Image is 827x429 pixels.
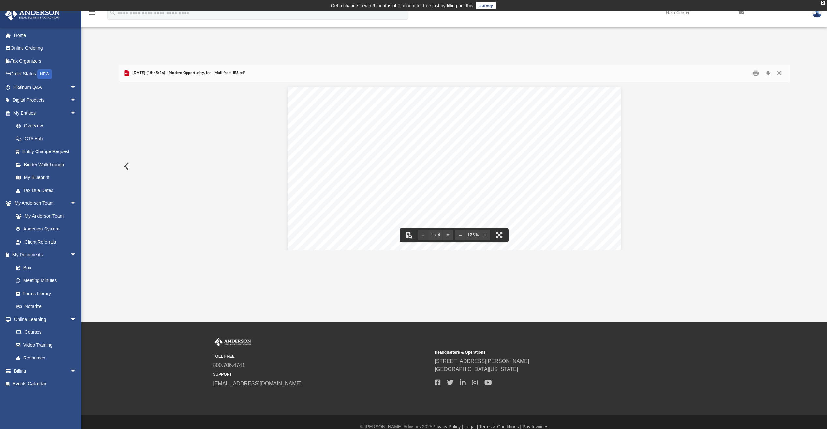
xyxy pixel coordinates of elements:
span: arrow_drop_down [70,364,83,378]
a: Forms Library [9,287,80,300]
img: Anderson Advisors Platinum Portal [3,8,62,21]
a: 800.706.4741 [213,362,245,368]
a: Resources [9,352,83,365]
button: Print [749,68,762,78]
span: 1 / 4 [428,233,443,237]
a: Entity Change Request [9,145,86,158]
a: survey [476,2,496,9]
img: Anderson Advisors Platinum Portal [213,338,252,346]
span: arrow_drop_down [70,248,83,262]
a: Tax Due Dates [9,184,86,197]
a: Notarize [9,300,83,313]
button: Enter fullscreen [492,228,507,242]
a: Courses [9,326,83,339]
a: Home [5,29,86,42]
a: Tax Organizers [5,55,86,68]
div: Current zoom level [465,233,480,237]
button: Previous File [119,157,133,175]
div: Document Viewer [119,82,790,250]
a: Anderson System [9,223,83,236]
div: NEW [37,69,52,79]
i: menu [88,9,96,17]
div: Get a chance to win 6 months of Platinum for free just by filling out this [331,2,473,9]
a: menu [88,12,96,17]
a: Online Learningarrow_drop_down [5,313,83,326]
a: Platinum Q&Aarrow_drop_down [5,81,86,94]
button: Toggle findbar [402,228,416,242]
span: arrow_drop_down [70,313,83,326]
a: Client Referrals [9,235,83,248]
a: Events Calendar [5,377,86,390]
div: close [821,1,825,5]
button: Zoom in [480,228,490,242]
span: [DATE] (15:45:26) - Modern Opportunity, Inc - Mail from IRS.pdf [131,70,245,76]
a: My Blueprint [9,171,83,184]
a: Online Ordering [5,42,86,55]
a: My Documentsarrow_drop_down [5,248,83,262]
a: Billingarrow_drop_down [5,364,86,377]
a: Video Training [9,339,80,352]
button: Next page [443,228,453,242]
a: My Anderson Team [9,210,80,223]
a: Overview [9,119,86,133]
a: Order StatusNEW [5,68,86,81]
a: [EMAIL_ADDRESS][DOMAIN_NAME] [213,381,302,386]
span: arrow_drop_down [70,197,83,210]
small: TOLL FREE [213,353,430,359]
small: Headquarters & Operations [435,349,652,355]
img: User Pic [812,8,822,18]
a: CTA Hub [9,132,86,145]
span: arrow_drop_down [70,94,83,107]
button: 1 / 4 [428,228,443,242]
a: Box [9,261,80,274]
a: Digital Productsarrow_drop_down [5,94,86,107]
div: Preview [119,65,790,250]
button: Zoom out [455,228,465,242]
button: Close [774,68,785,78]
small: SUPPORT [213,372,430,377]
a: Binder Walkthrough [9,158,86,171]
span: arrow_drop_down [70,106,83,120]
a: [STREET_ADDRESS][PERSON_NAME] [435,358,529,364]
a: My Entitiesarrow_drop_down [5,106,86,119]
a: [GEOGRAPHIC_DATA][US_STATE] [435,366,518,372]
button: Download [762,68,774,78]
i: search [109,9,116,16]
span: arrow_drop_down [70,81,83,94]
div: File preview [119,82,790,250]
a: My Anderson Teamarrow_drop_down [5,197,83,210]
a: Meeting Minutes [9,274,83,287]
